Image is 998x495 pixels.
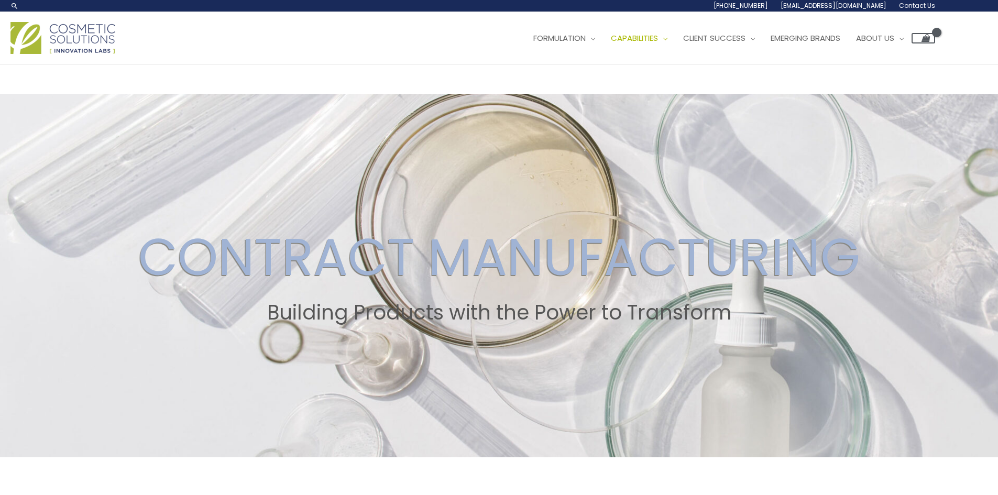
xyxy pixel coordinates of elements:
span: About Us [856,32,894,43]
h2: CONTRACT MANUFACTURING [10,226,988,288]
a: Capabilities [603,23,675,54]
span: Formulation [533,32,586,43]
span: Client Success [683,32,745,43]
a: About Us [848,23,912,54]
img: Cosmetic Solutions Logo [10,22,115,54]
span: [EMAIL_ADDRESS][DOMAIN_NAME] [781,1,886,10]
span: Capabilities [611,32,658,43]
span: Emerging Brands [771,32,840,43]
span: Contact Us [899,1,935,10]
h2: Building Products with the Power to Transform [10,301,988,325]
a: Emerging Brands [763,23,848,54]
a: Client Success [675,23,763,54]
span: [PHONE_NUMBER] [714,1,768,10]
a: Formulation [525,23,603,54]
a: Search icon link [10,2,19,10]
a: View Shopping Cart, empty [912,33,935,43]
nav: Site Navigation [518,23,935,54]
